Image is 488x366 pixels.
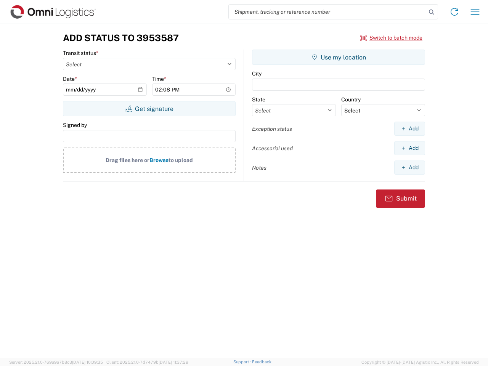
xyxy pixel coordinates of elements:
[169,157,193,163] span: to upload
[394,141,425,155] button: Add
[63,101,236,116] button: Get signature
[63,122,87,128] label: Signed by
[252,50,425,65] button: Use my location
[394,161,425,175] button: Add
[252,360,271,364] a: Feedback
[252,125,292,132] label: Exception status
[63,75,77,82] label: Date
[341,96,361,103] label: Country
[159,360,188,364] span: [DATE] 11:37:29
[252,164,266,171] label: Notes
[394,122,425,136] button: Add
[72,360,103,364] span: [DATE] 10:09:35
[233,360,252,364] a: Support
[106,157,149,163] span: Drag files here or
[360,32,422,44] button: Switch to batch mode
[252,70,262,77] label: City
[149,157,169,163] span: Browse
[106,360,188,364] span: Client: 2025.21.0-7d7479b
[376,189,425,208] button: Submit
[9,360,103,364] span: Server: 2025.21.0-769a9a7b8c3
[252,145,293,152] label: Accessorial used
[152,75,166,82] label: Time
[229,5,426,19] input: Shipment, tracking or reference number
[361,359,479,366] span: Copyright © [DATE]-[DATE] Agistix Inc., All Rights Reserved
[63,50,98,56] label: Transit status
[252,96,265,103] label: State
[63,32,179,43] h3: Add Status to 3953587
